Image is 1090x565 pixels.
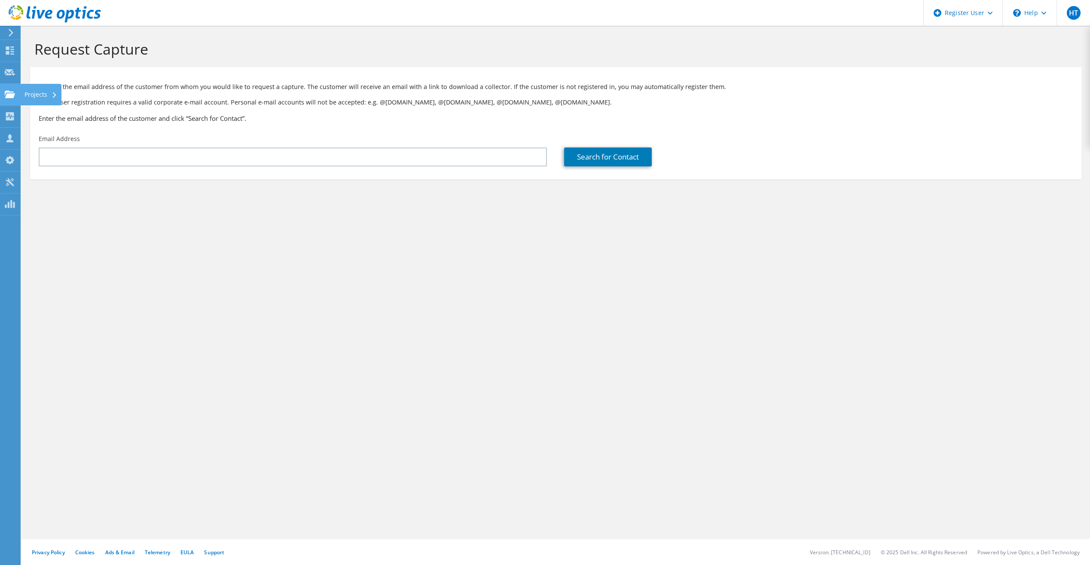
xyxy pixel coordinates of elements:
[564,147,652,166] a: Search for Contact
[39,114,1073,123] h3: Enter the email address of the customer and click “Search for Contact”.
[34,40,1073,58] h1: Request Capture
[32,549,65,556] a: Privacy Policy
[20,84,61,105] div: Projects
[1013,9,1021,17] svg: \n
[180,549,194,556] a: EULA
[977,549,1080,556] li: Powered by Live Optics, a Dell Technology
[204,549,224,556] a: Support
[39,135,80,143] label: Email Address
[75,549,95,556] a: Cookies
[39,82,1073,92] p: Provide the email address of the customer from whom you would like to request a capture. The cust...
[105,549,134,556] a: Ads & Email
[145,549,170,556] a: Telemetry
[810,549,870,556] li: Version: [TECHNICAL_ID]
[39,98,1073,107] p: Note: User registration requires a valid corporate e-mail account. Personal e-mail accounts will ...
[881,549,967,556] li: © 2025 Dell Inc. All Rights Reserved
[1067,6,1081,20] span: HT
